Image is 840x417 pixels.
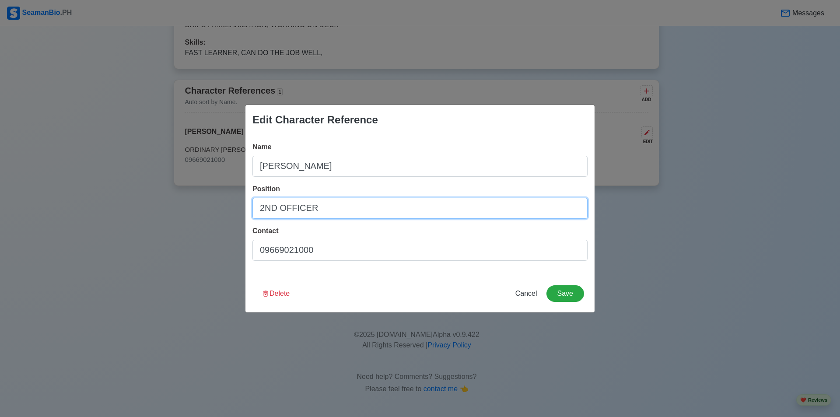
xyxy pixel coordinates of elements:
span: Cancel [515,290,537,297]
button: Save [546,285,584,302]
span: Contact [252,227,279,235]
input: Type name here... [252,156,588,177]
button: Cancel [510,285,543,302]
input: Email or Phone [252,240,588,261]
button: Delete [256,285,295,302]
span: Name [252,143,272,151]
input: Ex: Captain [252,198,588,219]
span: Position [252,185,280,193]
div: Edit Character Reference [252,112,378,128]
